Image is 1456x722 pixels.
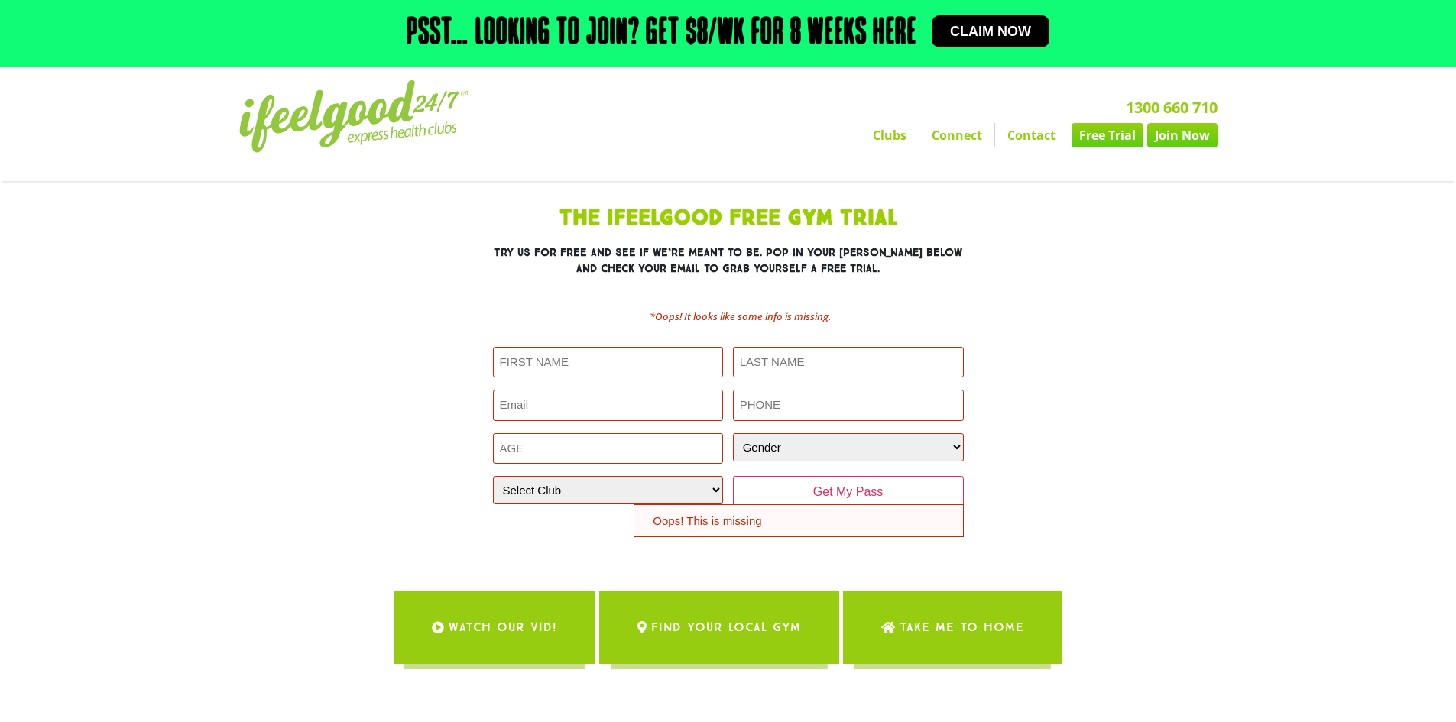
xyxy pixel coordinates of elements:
div: Oops! This is missing [634,504,963,537]
a: Join Now [1147,123,1218,147]
span: Take me to Home [900,606,1024,649]
input: FIRST NAME [493,347,724,378]
input: Email [493,390,724,421]
a: Claim now [932,15,1049,47]
span: Claim now [950,24,1031,38]
a: WATCH OUR VID! [394,591,595,664]
span: WATCH OUR VID! [449,606,557,649]
input: PHONE [733,390,964,421]
h1: The IfeelGood Free Gym Trial [392,208,1065,229]
a: Find Your Local Gym [599,591,839,664]
h3: Try us for free and see if we’re meant to be. Pop in your [PERSON_NAME] below and check your emai... [493,244,964,277]
h2: *Oops! It looks like some info is missing. [530,310,952,324]
a: Connect [919,123,994,147]
input: LAST NAME [733,347,964,378]
a: Take me to Home [843,591,1062,664]
a: Contact [995,123,1068,147]
span: Find Your Local Gym [651,606,801,649]
input: Get My Pass [733,476,964,508]
input: AGE [493,433,724,465]
a: 1300 660 710 [1126,97,1218,118]
nav: Menu [587,123,1218,147]
h2: Psst… Looking to join? Get $8/wk for 8 weeks here [407,15,916,52]
a: Free Trial [1072,123,1143,147]
a: Clubs [861,123,919,147]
